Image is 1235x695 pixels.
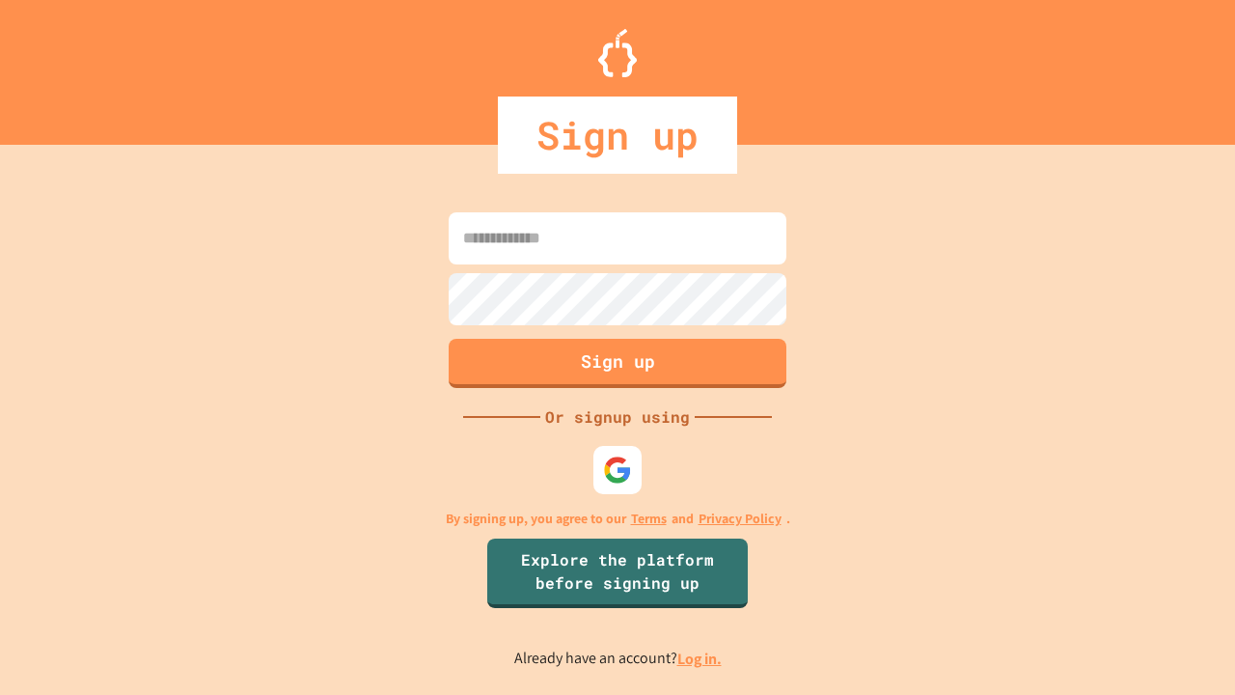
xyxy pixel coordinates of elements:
[498,97,737,174] div: Sign up
[699,509,782,529] a: Privacy Policy
[603,456,632,485] img: google-icon.svg
[514,647,722,671] p: Already have an account?
[487,539,748,608] a: Explore the platform before signing up
[446,509,790,529] p: By signing up, you agree to our and .
[677,649,722,669] a: Log in.
[449,339,786,388] button: Sign up
[540,405,695,429] div: Or signup using
[631,509,667,529] a: Terms
[598,29,637,77] img: Logo.svg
